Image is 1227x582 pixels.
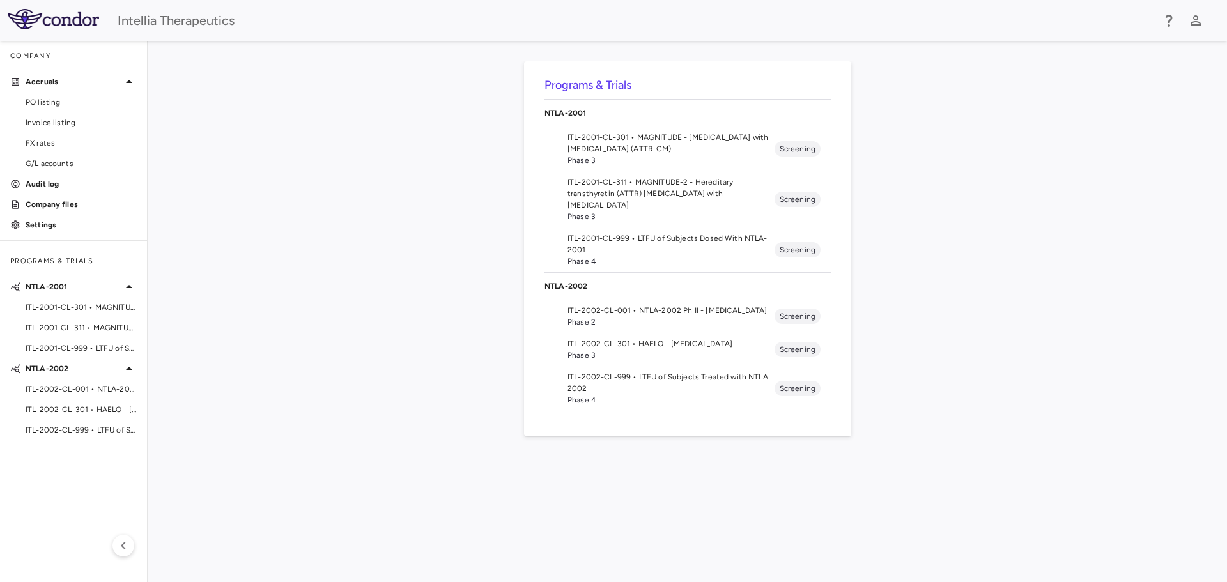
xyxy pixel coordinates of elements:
[567,233,775,256] span: ITL-2001-CL-999 • LTFU of Subjects Dosed With NTLA-2001
[775,143,821,155] span: Screening
[26,199,137,210] p: Company files
[567,155,775,166] span: Phase 3
[567,338,775,349] span: ITL-2002-CL-301 • HAELO - [MEDICAL_DATA]
[8,9,99,29] img: logo-full-SnFGN8VE.png
[544,77,831,94] h6: Programs & Trials
[26,219,137,231] p: Settings
[567,132,775,155] span: ITL-2001-CL-301 • MAGNITUDE - [MEDICAL_DATA] with [MEDICAL_DATA] (ATTR-CM)
[544,126,831,171] li: ITL-2001-CL-301 • MAGNITUDE - [MEDICAL_DATA] with [MEDICAL_DATA] (ATTR-CM)Phase 3Screening
[567,371,775,394] span: ITL-2002-CL-999 • LTFU of Subjects Treated with NTLA 2002
[775,344,821,355] span: Screening
[775,383,821,394] span: Screening
[118,11,1153,30] div: Intellia Therapeutics
[26,322,137,333] span: ITL-2001-CL-311 • MAGNITUDE-2 - Hereditary transthyretin (ATTR) [MEDICAL_DATA] with [MEDICAL_DATA]
[26,383,137,395] span: ITL-2002-CL-001 • NTLA-2002 Ph II - [MEDICAL_DATA]
[567,394,775,406] span: Phase 4
[26,96,137,108] span: PO listing
[544,366,831,411] li: ITL-2002-CL-999 • LTFU of Subjects Treated with NTLA 2002Phase 4Screening
[567,316,775,328] span: Phase 2
[544,273,831,300] div: NTLA-2002
[26,424,137,436] span: ITL-2002-CL-999 • LTFU of Subjects Treated with NTLA 2002
[544,171,831,227] li: ITL-2001-CL-311 • MAGNITUDE-2 - Hereditary transthyretin (ATTR) [MEDICAL_DATA] with [MEDICAL_DATA...
[544,333,831,366] li: ITL-2002-CL-301 • HAELO - [MEDICAL_DATA]Phase 3Screening
[26,76,121,88] p: Accruals
[544,300,831,333] li: ITL-2002-CL-001 • NTLA-2002 Ph II - [MEDICAL_DATA]Phase 2Screening
[26,302,137,313] span: ITL-2001-CL-301 • MAGNITUDE - [MEDICAL_DATA] with [MEDICAL_DATA] (ATTR-CM)
[26,178,137,190] p: Audit log
[26,404,137,415] span: ITL-2002-CL-301 • HAELO - [MEDICAL_DATA]
[544,280,831,292] p: NTLA-2002
[26,281,121,293] p: NTLA-2001
[775,194,821,205] span: Screening
[567,305,775,316] span: ITL-2002-CL-001 • NTLA-2002 Ph II - [MEDICAL_DATA]
[26,117,137,128] span: Invoice listing
[26,137,137,149] span: FX rates
[567,211,775,222] span: Phase 3
[567,176,775,211] span: ITL-2001-CL-311 • MAGNITUDE-2 - Hereditary transthyretin (ATTR) [MEDICAL_DATA] with [MEDICAL_DATA]
[544,107,831,119] p: NTLA-2001
[544,227,831,272] li: ITL-2001-CL-999 • LTFU of Subjects Dosed With NTLA-2001Phase 4Screening
[775,244,821,256] span: Screening
[26,158,137,169] span: G/L accounts
[567,256,775,267] span: Phase 4
[26,363,121,374] p: NTLA-2002
[567,349,775,361] span: Phase 3
[775,310,821,322] span: Screening
[26,342,137,354] span: ITL-2001-CL-999 • LTFU of Subjects Dosed With NTLA-2001
[544,100,831,126] div: NTLA-2001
